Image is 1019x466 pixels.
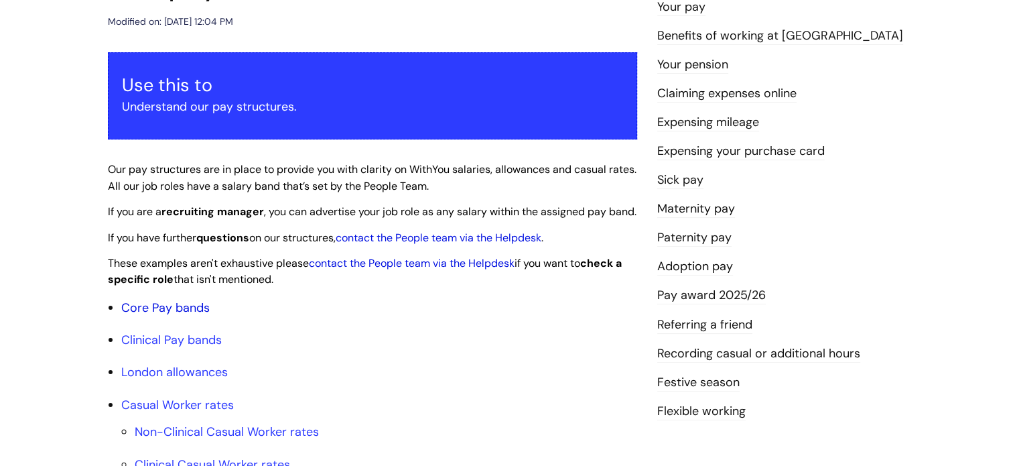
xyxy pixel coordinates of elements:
[657,316,752,334] a: Referring a friend
[196,231,249,245] strong: questions
[122,96,623,117] p: Understand our pay structures.
[108,13,233,30] div: Modified on: [DATE] 12:04 PM
[121,364,228,380] a: London allowances
[108,231,543,245] span: If you have further on our structures, .
[121,300,210,316] a: Core Pay bands
[657,200,735,218] a: Maternity pay
[657,374,740,392] a: Festive season
[657,172,703,189] a: Sick pay
[121,332,222,348] a: Clinical Pay bands
[657,403,746,420] a: Flexible working
[135,424,319,440] a: Non-Clinical Casual Worker rates
[657,258,733,276] a: Adoption pay
[657,56,728,74] a: Your pension
[657,114,759,131] a: Expensing mileage
[108,205,636,219] span: If you are a , you can advertise your job role as any salary within the assigned pay band.
[108,256,622,287] span: These examples aren't exhaustive please if you want to that isn't mentioned.
[161,205,264,219] strong: recruiting manager
[657,85,797,103] a: Claiming expenses online
[309,256,515,270] a: contact the People team via the Helpdesk
[657,143,825,160] a: Expensing your purchase card
[657,345,860,363] a: Recording casual or additional hours
[121,397,234,413] a: Casual Worker rates
[657,229,732,247] a: Paternity pay
[336,231,541,245] a: contact the People team via the Helpdesk
[657,27,903,45] a: Benefits of working at [GEOGRAPHIC_DATA]
[108,162,636,193] span: Our pay structures are in place to provide you with clarity on WithYou salaries, allowances and c...
[657,287,766,304] a: Pay award 2025/26
[122,74,623,96] h3: Use this to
